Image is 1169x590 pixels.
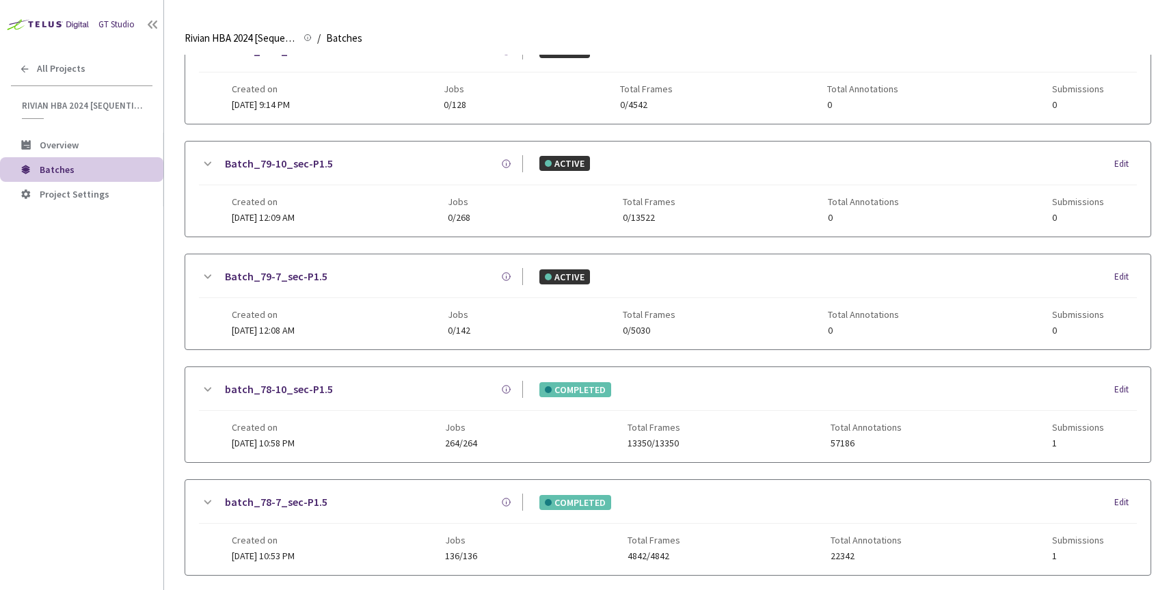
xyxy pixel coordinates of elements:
span: 0/13522 [623,213,675,223]
span: Overview [40,139,79,151]
span: 0 [828,213,899,223]
span: Batches [326,30,362,46]
div: batch_78-7_sec-P1.5COMPLETEDEditCreated on[DATE] 10:53 PMJobs136/136Total Frames4842/4842Total An... [185,480,1151,575]
a: batch_78-7_sec-P1.5 [225,494,327,511]
span: [DATE] 9:14 PM [232,98,290,111]
div: COMPLETED [539,495,611,510]
span: 13350/13350 [628,438,680,448]
span: Created on [232,535,295,546]
span: Created on [232,422,295,433]
span: 0 [828,325,899,336]
span: 0/142 [448,325,470,336]
span: Submissions [1052,422,1104,433]
span: All Projects [37,63,85,75]
span: 136/136 [445,551,477,561]
span: 0 [1052,100,1104,110]
div: ACTIVE [539,156,590,171]
span: Created on [232,196,295,207]
div: Edit [1114,496,1137,509]
span: 1 [1052,551,1104,561]
div: batch_80-7_sec-P1.5ACTIVEEditCreated on[DATE] 9:14 PMJobs0/128Total Frames0/4542Total Annotations... [185,29,1151,124]
span: Rivian HBA 2024 [Sequential] [185,30,295,46]
span: 0/128 [444,100,466,110]
span: 1 [1052,438,1104,448]
span: Total Annotations [831,422,902,433]
span: Submissions [1052,309,1104,320]
span: Total Frames [620,83,673,94]
span: Total Frames [623,196,675,207]
span: Total Frames [623,309,675,320]
a: batch_78-10_sec-P1.5 [225,381,333,398]
div: ACTIVE [539,269,590,284]
span: Total Annotations [827,83,898,94]
span: 57186 [831,438,902,448]
li: / [317,30,321,46]
span: 0/268 [448,213,470,223]
span: Jobs [448,309,470,320]
span: Rivian HBA 2024 [Sequential] [22,100,144,111]
div: Batch_79-10_sec-P1.5ACTIVEEditCreated on[DATE] 12:09 AMJobs0/268Total Frames0/13522Total Annotati... [185,142,1151,237]
span: 4842/4842 [628,551,680,561]
span: 0 [1052,325,1104,336]
div: Batch_79-7_sec-P1.5ACTIVEEditCreated on[DATE] 12:08 AMJobs0/142Total Frames0/5030Total Annotation... [185,254,1151,349]
span: [DATE] 10:58 PM [232,437,295,449]
span: Project Settings [40,188,109,200]
a: Batch_79-10_sec-P1.5 [225,155,333,172]
div: COMPLETED [539,382,611,397]
span: Total Annotations [828,309,899,320]
span: Total Frames [628,535,680,546]
span: 264/264 [445,438,477,448]
span: Jobs [448,196,470,207]
span: Submissions [1052,83,1104,94]
span: 22342 [831,551,902,561]
span: Batches [40,163,75,176]
span: Submissions [1052,535,1104,546]
span: 0/5030 [623,325,675,336]
span: Jobs [445,535,477,546]
span: Total Frames [628,422,680,433]
a: Batch_79-7_sec-P1.5 [225,268,327,285]
span: [DATE] 10:53 PM [232,550,295,562]
span: Created on [232,309,295,320]
span: [DATE] 12:08 AM [232,324,295,336]
div: GT Studio [98,18,135,31]
span: Jobs [444,83,466,94]
span: Jobs [445,422,477,433]
div: batch_78-10_sec-P1.5COMPLETEDEditCreated on[DATE] 10:58 PMJobs264/264Total Frames13350/13350Total... [185,367,1151,462]
span: 0 [1052,213,1104,223]
span: 0/4542 [620,100,673,110]
div: Edit [1114,157,1137,171]
span: Total Annotations [828,196,899,207]
span: Total Annotations [831,535,902,546]
span: Created on [232,83,290,94]
span: 0 [827,100,898,110]
div: Edit [1114,383,1137,397]
span: [DATE] 12:09 AM [232,211,295,224]
div: Edit [1114,270,1137,284]
span: Submissions [1052,196,1104,207]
